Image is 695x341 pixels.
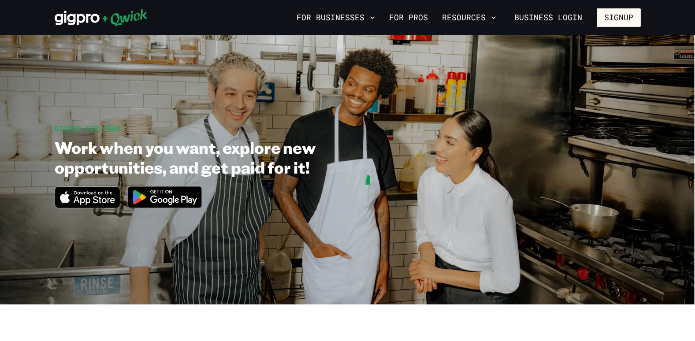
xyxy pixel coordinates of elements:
a: For Pros [386,10,431,25]
a: Download on the App Store [55,201,121,210]
img: Get it on Google Play [122,181,208,214]
button: Resources [439,10,500,25]
h1: Work when you want, explore new opportunities, and get paid for it! [55,137,406,177]
button: Signup [597,8,641,27]
span: GIGPRO FOR PROS [55,124,121,133]
a: Business Login [507,8,590,27]
button: For Businesses [293,10,379,25]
